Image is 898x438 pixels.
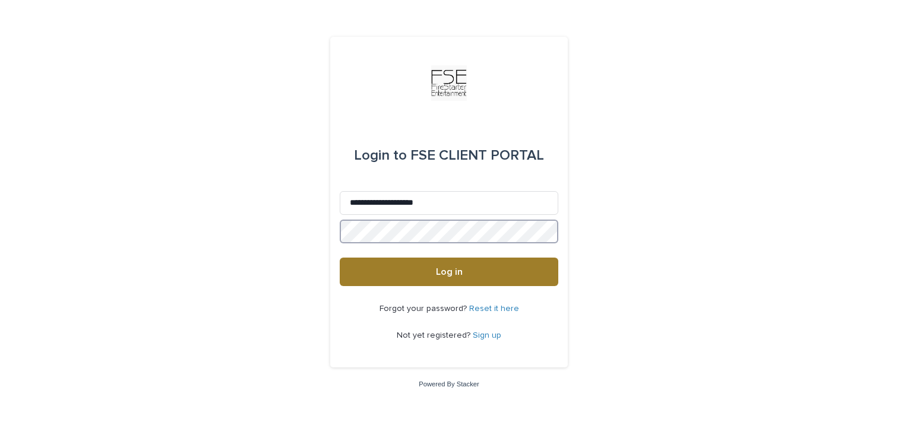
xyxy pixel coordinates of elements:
[473,331,501,339] a: Sign up
[419,380,479,388] a: Powered By Stacker
[354,148,407,163] span: Login to
[469,304,519,313] a: Reset it here
[354,139,544,172] div: FSE CLIENT PORTAL
[431,65,467,101] img: Km9EesSdRbS9ajqhBzyo
[397,331,473,339] span: Not yet registered?
[340,258,558,286] button: Log in
[436,267,463,277] span: Log in
[380,304,469,313] span: Forgot your password?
